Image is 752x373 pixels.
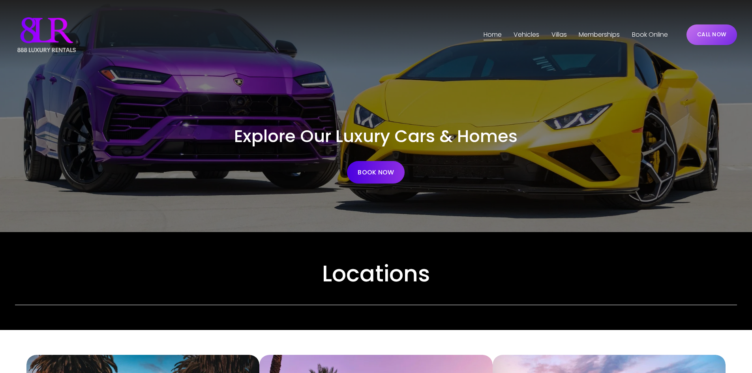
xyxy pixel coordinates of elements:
[484,28,502,41] a: Home
[347,161,405,184] a: BOOK NOW
[15,259,737,288] h2: Locations
[686,24,737,45] a: CALL NOW
[514,29,539,41] span: Vehicles
[514,28,539,41] a: folder dropdown
[551,29,567,41] span: Villas
[632,28,668,41] a: Book Online
[15,15,78,54] img: Luxury Car &amp; Home Rentals For Every Occasion
[234,124,518,148] span: Explore Our Luxury Cars & Homes
[579,28,620,41] a: Memberships
[551,28,567,41] a: folder dropdown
